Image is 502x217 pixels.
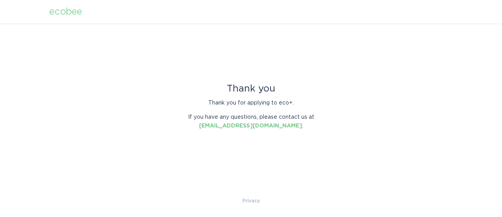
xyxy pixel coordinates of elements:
div: ecobee [49,7,82,16]
a: Privacy Policy & Terms of Use [243,196,260,205]
p: Thank you for applying to eco+. [182,99,320,107]
div: Thank you [182,84,320,93]
p: If you have any questions, please contact us at . [182,113,320,130]
a: [EMAIL_ADDRESS][DOMAIN_NAME] [199,123,302,129]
